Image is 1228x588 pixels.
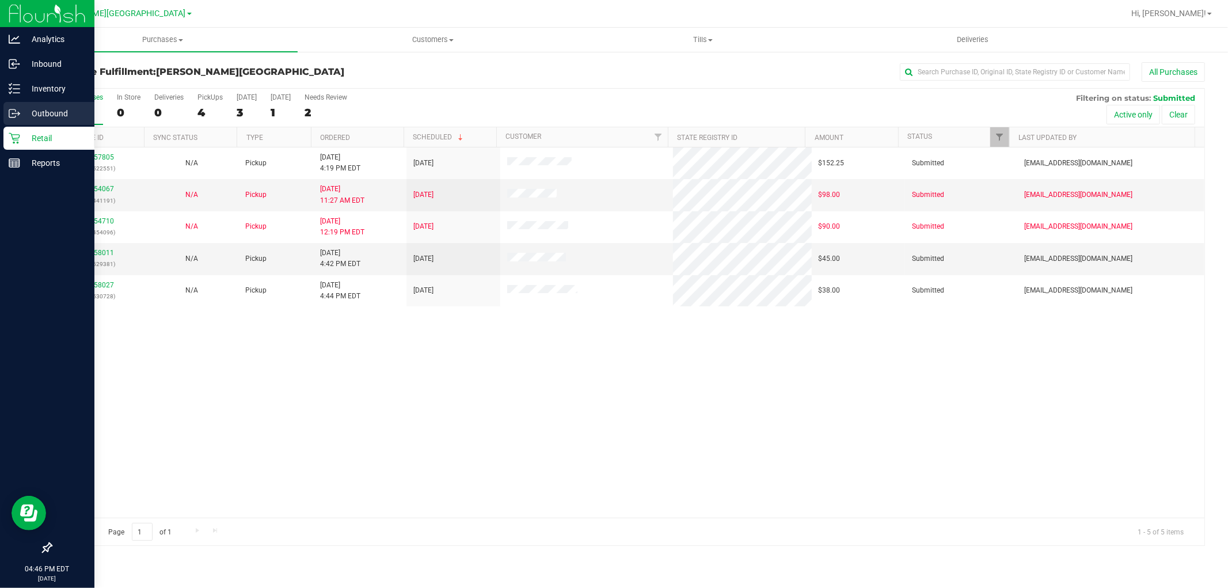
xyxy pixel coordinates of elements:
[1128,523,1193,540] span: 1 - 5 of 5 items
[1024,253,1132,264] span: [EMAIL_ADDRESS][DOMAIN_NAME]
[9,108,20,119] inline-svg: Outbound
[819,253,841,264] span: $45.00
[941,35,1004,45] span: Deliveries
[912,285,944,296] span: Submitted
[1024,285,1132,296] span: [EMAIL_ADDRESS][DOMAIN_NAME]
[20,156,89,170] p: Reports
[1024,158,1132,169] span: [EMAIL_ADDRESS][DOMAIN_NAME]
[82,153,114,161] a: 11857805
[912,221,944,232] span: Submitted
[154,134,198,142] a: Sync Status
[197,106,223,119] div: 4
[9,157,20,169] inline-svg: Reports
[990,127,1009,147] a: Filter
[185,253,198,264] button: N/A
[320,216,364,238] span: [DATE] 12:19 PM EDT
[237,106,257,119] div: 3
[185,189,198,200] button: N/A
[185,255,198,263] span: Not Applicable
[819,285,841,296] span: $38.00
[5,564,89,574] p: 04:46 PM EDT
[305,93,347,101] div: Needs Review
[20,107,89,120] p: Outbound
[838,28,1108,52] a: Deliveries
[320,248,360,270] span: [DATE] 4:42 PM EDT
[245,189,267,200] span: Pickup
[819,189,841,200] span: $98.00
[9,132,20,144] inline-svg: Retail
[82,249,114,257] a: 11858011
[245,158,267,169] span: Pickup
[1107,105,1160,124] button: Active only
[815,134,843,142] a: Amount
[907,132,932,141] a: Status
[1018,134,1077,142] a: Last Updated By
[320,280,360,302] span: [DATE] 4:44 PM EDT
[185,159,198,167] span: Not Applicable
[58,163,138,174] p: (317522551)
[20,57,89,71] p: Inbound
[58,227,138,238] p: (317454096)
[58,195,138,206] p: (317441191)
[185,285,198,296] button: N/A
[678,134,738,142] a: State Registry ID
[1131,9,1206,18] span: Hi, [PERSON_NAME]!
[237,93,257,101] div: [DATE]
[413,189,434,200] span: [DATE]
[245,253,267,264] span: Pickup
[185,158,198,169] button: N/A
[649,127,668,147] a: Filter
[5,574,89,583] p: [DATE]
[912,189,944,200] span: Submitted
[819,158,845,169] span: $152.25
[82,185,114,193] a: 11854067
[320,184,364,206] span: [DATE] 11:27 AM EDT
[245,221,267,232] span: Pickup
[912,158,944,169] span: Submitted
[197,93,223,101] div: PickUps
[912,253,944,264] span: Submitted
[9,83,20,94] inline-svg: Inventory
[58,291,138,302] p: (317530728)
[413,221,434,232] span: [DATE]
[51,67,435,77] h3: Purchase Fulfillment:
[568,35,837,45] span: Tills
[58,259,138,270] p: (317529381)
[9,33,20,45] inline-svg: Analytics
[271,106,291,119] div: 1
[1024,189,1132,200] span: [EMAIL_ADDRESS][DOMAIN_NAME]
[413,253,434,264] span: [DATE]
[154,106,184,119] div: 0
[568,28,838,52] a: Tills
[1153,93,1195,103] span: Submitted
[28,28,298,52] a: Purchases
[20,32,89,46] p: Analytics
[20,82,89,96] p: Inventory
[12,496,46,530] iframe: Resource center
[156,66,344,77] span: [PERSON_NAME][GEOGRAPHIC_DATA]
[28,35,298,45] span: Purchases
[185,191,198,199] span: Not Applicable
[320,152,360,174] span: [DATE] 4:19 PM EDT
[117,93,140,101] div: In Store
[245,285,267,296] span: Pickup
[1142,62,1205,82] button: All Purchases
[271,93,291,101] div: [DATE]
[185,221,198,232] button: N/A
[20,131,89,145] p: Retail
[819,221,841,232] span: $90.00
[154,93,184,101] div: Deliveries
[246,134,263,142] a: Type
[1024,221,1132,232] span: [EMAIL_ADDRESS][DOMAIN_NAME]
[298,28,568,52] a: Customers
[185,222,198,230] span: Not Applicable
[9,58,20,70] inline-svg: Inbound
[413,285,434,296] span: [DATE]
[185,286,198,294] span: Not Applicable
[900,63,1130,81] input: Search Purchase ID, Original ID, State Registry ID or Customer Name...
[298,35,567,45] span: Customers
[413,158,434,169] span: [DATE]
[82,281,114,289] a: 11858027
[506,132,542,141] a: Customer
[1076,93,1151,103] span: Filtering on status:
